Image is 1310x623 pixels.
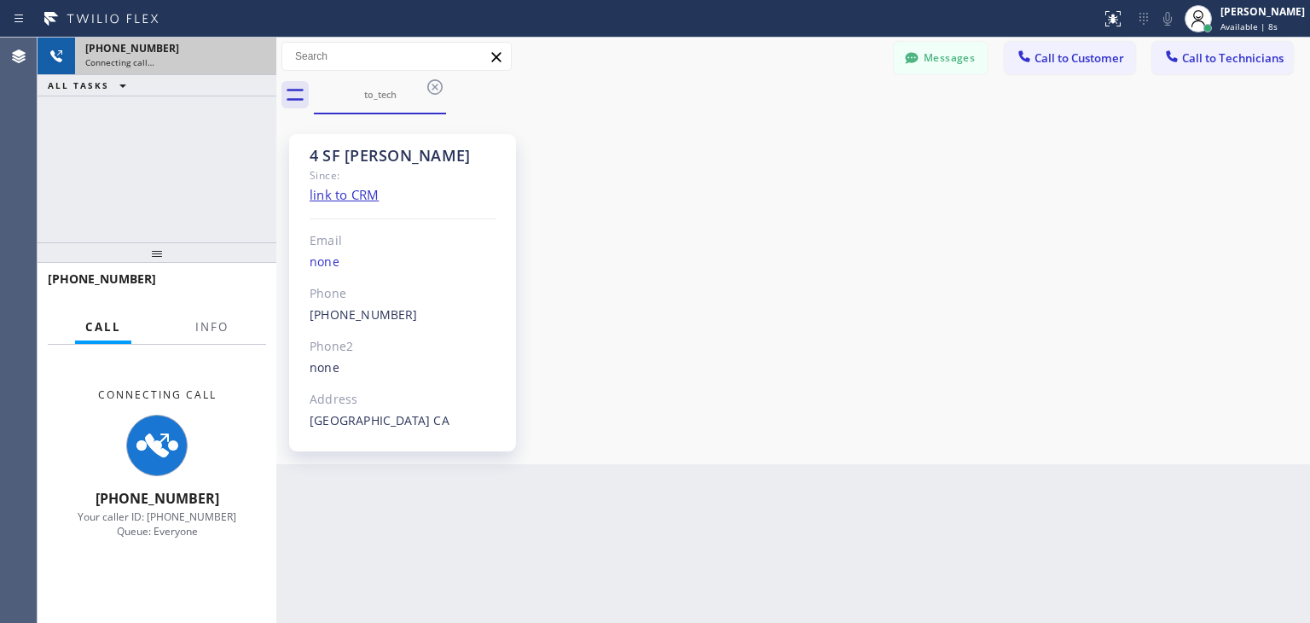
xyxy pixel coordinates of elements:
[48,79,109,91] span: ALL TASKS
[85,319,121,335] span: Call
[894,42,988,74] button: Messages
[310,284,496,304] div: Phone
[310,186,379,203] a: link to CRM
[310,306,418,323] a: [PHONE_NUMBER]
[310,231,496,251] div: Email
[78,509,236,539] span: Your caller ID: [PHONE_NUMBER] Queue: Everyone
[316,88,444,101] div: to_tech
[1152,42,1293,74] button: Call to Technicians
[98,387,217,402] span: Connecting Call
[85,56,154,68] span: Connecting call…
[310,337,496,357] div: Phone2
[310,146,496,166] div: 4 SF [PERSON_NAME]
[1005,42,1135,74] button: Call to Customer
[195,319,229,335] span: Info
[38,75,143,96] button: ALL TASKS
[282,43,511,70] input: Search
[310,358,496,378] div: none
[310,411,496,431] div: [GEOGRAPHIC_DATA] CA
[185,311,239,344] button: Info
[85,41,179,55] span: [PHONE_NUMBER]
[310,166,496,185] div: Since:
[75,311,131,344] button: Call
[48,271,156,287] span: [PHONE_NUMBER]
[1220,4,1305,19] div: [PERSON_NAME]
[1182,50,1284,66] span: Call to Technicians
[1035,50,1124,66] span: Call to Customer
[310,390,496,410] div: Address
[310,253,496,272] div: none
[1156,7,1180,31] button: Mute
[1220,20,1278,32] span: Available | 8s
[96,489,219,508] span: [PHONE_NUMBER]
